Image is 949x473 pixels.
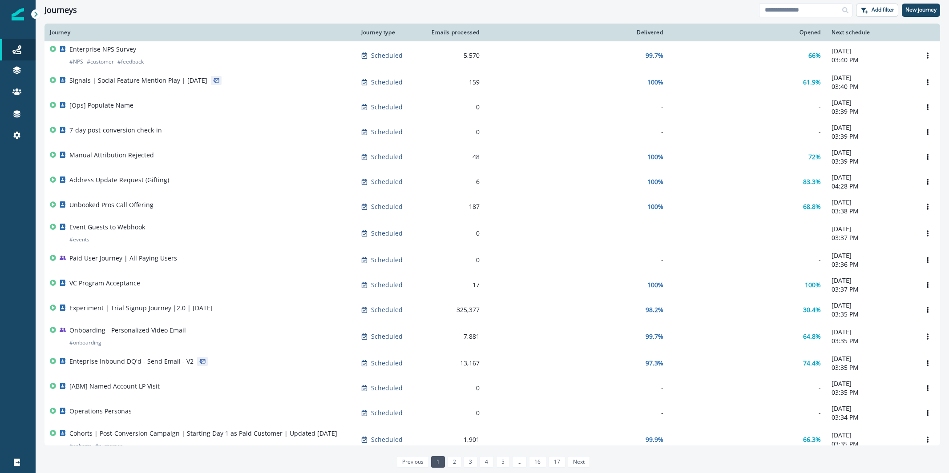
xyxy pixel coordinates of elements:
div: 187 [428,202,480,211]
button: Options [921,49,935,62]
p: Scheduled [371,359,403,368]
a: Address Update Request (Gifting)Scheduled6100%83.3%[DATE]04:28 PMOptions [44,169,940,194]
a: Unbooked Pros Call OfferingScheduled187100%68.8%[DATE]03:38 PMOptions [44,194,940,219]
button: Options [921,227,935,240]
p: 64.8% [803,332,821,341]
p: # feedback [117,57,144,66]
p: [DATE] [832,276,910,285]
p: 03:40 PM [832,82,910,91]
p: 97.3% [646,359,663,368]
p: 03:35 PM [832,363,910,372]
a: Cohorts | Post-Conversion Campaign | Starting Day 1 as Paid Customer | Updated [DATE]#cohorts#cus... [44,425,940,454]
p: 03:35 PM [832,310,910,319]
p: New journey [905,7,937,13]
div: 0 [428,103,480,112]
p: [DATE] [832,354,910,363]
p: [DATE] [832,431,910,440]
p: 74.4% [803,359,821,368]
p: 03:37 PM [832,285,910,294]
p: Scheduled [371,384,403,393]
div: 0 [428,256,480,265]
div: Journey type [361,29,417,36]
p: 61.9% [803,78,821,87]
div: - [490,256,663,265]
p: 03:34 PM [832,413,910,422]
button: Options [921,150,935,164]
p: Add filter [872,7,894,13]
p: [DATE] [832,73,910,82]
div: 6 [428,177,480,186]
button: Options [921,330,935,343]
p: 03:39 PM [832,157,910,166]
div: 0 [428,128,480,136]
p: [DATE] [832,173,910,182]
p: # cohorts [69,441,92,450]
p: 03:36 PM [832,260,910,269]
p: Unbooked Pros Call Offering [69,200,153,209]
a: Page 3 [464,456,477,468]
div: 13,167 [428,359,480,368]
a: Page 1 is your current page [431,456,445,468]
p: [DATE] [832,123,910,132]
button: Options [921,278,935,292]
p: Scheduled [371,128,403,136]
div: - [674,409,821,417]
p: # customer [95,441,122,450]
p: VC Program Acceptance [69,279,140,288]
button: Options [921,381,935,395]
p: Scheduled [371,51,403,60]
p: Scheduled [371,409,403,417]
a: Event Guests to Webhook#eventsScheduled0--[DATE]03:37 PMOptions [44,219,940,248]
button: Options [921,76,935,89]
p: [DATE] [832,301,910,310]
div: - [674,128,821,136]
a: Page 5 [496,456,510,468]
a: Page 2 [447,456,461,468]
p: 100% [647,78,663,87]
div: - [490,384,663,393]
ul: Pagination [395,456,590,468]
a: Enterprise NPS Survey#NPS#customer#feedbackScheduled5,57099.7%66%[DATE]03:40 PMOptions [44,41,940,70]
p: 03:38 PM [832,207,910,216]
div: Emails processed [428,29,480,36]
p: Onboarding - Personalized Video Email [69,326,186,335]
p: 03:35 PM [832,388,910,397]
p: 100% [647,281,663,289]
a: Page 16 [529,456,546,468]
p: Scheduled [371,332,403,341]
p: 03:35 PM [832,440,910,449]
button: Options [921,200,935,213]
p: Scheduled [371,229,403,238]
p: Enteprise Inbound DQ'd - Send Email - V2 [69,357,194,366]
div: - [674,229,821,238]
p: 99.7% [646,51,663,60]
p: Cohorts | Post-Conversion Campaign | Starting Day 1 as Paid Customer | Updated [DATE] [69,429,337,438]
p: 03:40 PM [832,56,910,64]
p: # events [69,235,89,244]
a: [ABM] Named Account LP VisitScheduled0--[DATE]03:35 PMOptions [44,376,940,401]
button: Options [921,357,935,370]
div: Delivered [490,29,663,36]
p: [DATE] [832,379,910,388]
a: Operations PersonasScheduled0--[DATE]03:34 PMOptions [44,401,940,425]
button: New journey [902,4,940,17]
p: [DATE] [832,198,910,207]
p: Scheduled [371,78,403,87]
div: - [490,103,663,112]
button: Options [921,100,935,114]
p: # onboarding [69,338,101,347]
p: 100% [647,202,663,211]
p: Operations Personas [69,407,132,416]
a: Jump forward [512,456,527,468]
a: Signals | Social Feature Mention Play | [DATE]Scheduled159100%61.9%[DATE]03:40 PMOptions [44,70,940,95]
p: Signals | Social Feature Mention Play | [DATE] [69,76,207,85]
p: Paid User Journey | All Paying Users [69,254,177,263]
div: - [490,229,663,238]
p: [DATE] [832,224,910,233]
button: Options [921,253,935,267]
p: Scheduled [371,152,403,161]
p: Scheduled [371,256,403,265]
a: Onboarding - Personalized Video Email#onboardingScheduled7,88199.7%64.8%[DATE]03:35 PMOptions [44,322,940,351]
p: 03:39 PM [832,132,910,141]
div: 1,901 [428,435,480,444]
